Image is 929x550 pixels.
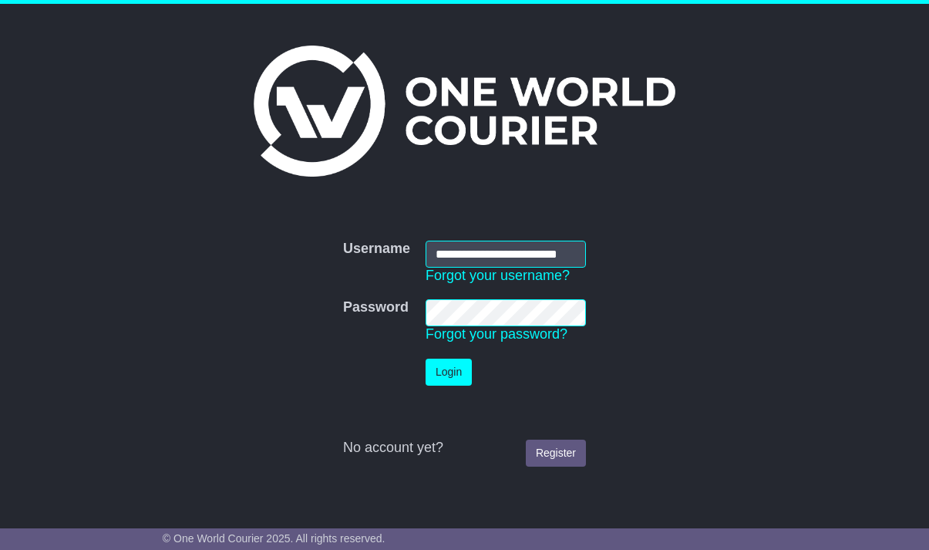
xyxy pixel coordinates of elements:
[343,440,586,457] div: No account yet?
[426,268,570,283] a: Forgot your username?
[163,532,385,545] span: © One World Courier 2025. All rights reserved.
[254,46,675,177] img: One World
[343,299,409,316] label: Password
[343,241,410,258] label: Username
[426,359,472,386] button: Login
[426,326,567,342] a: Forgot your password?
[526,440,586,467] a: Register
